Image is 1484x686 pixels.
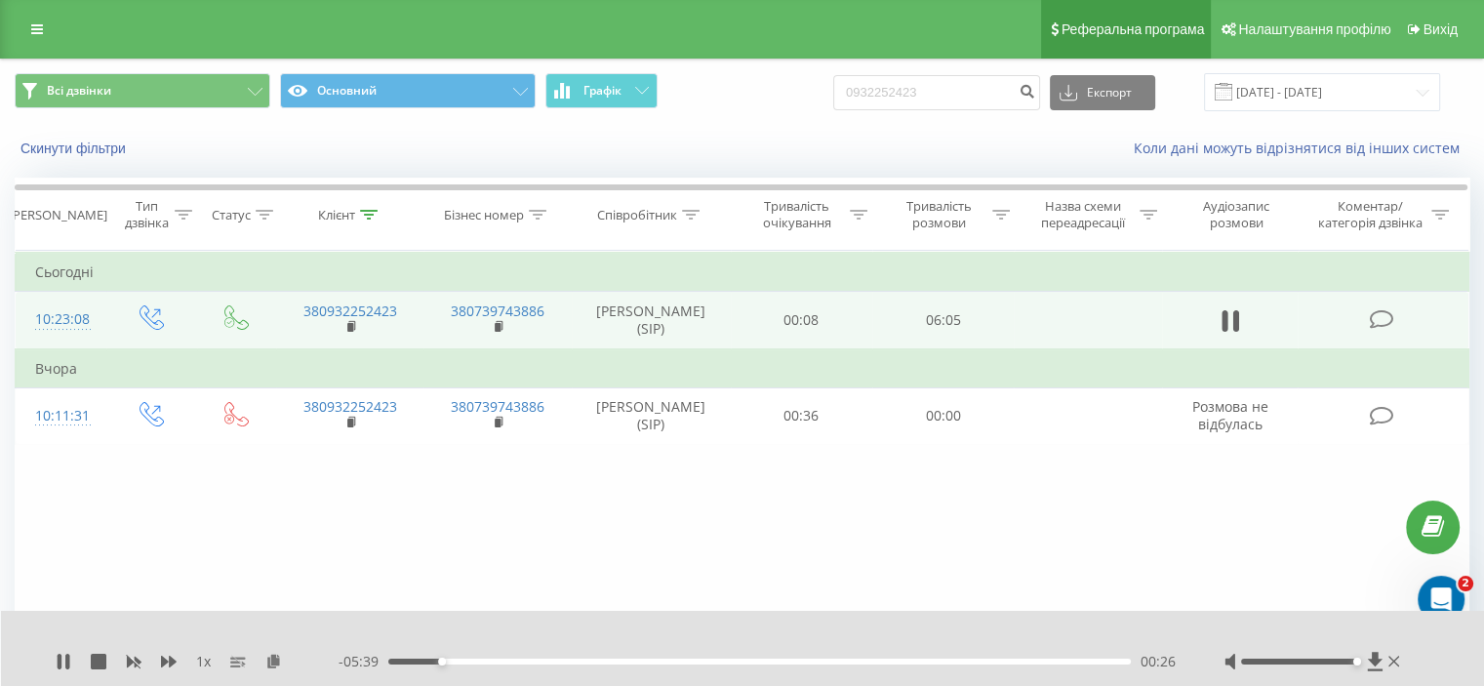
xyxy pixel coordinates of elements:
a: Коли дані можуть відрізнятися вiд інших систем [1134,139,1469,157]
td: Вчора [16,349,1469,388]
div: [PERSON_NAME] [9,207,107,223]
td: [PERSON_NAME] (SIP) [572,387,731,444]
div: Accessibility label [438,658,446,666]
td: 00:36 [731,387,872,444]
span: 2 [1458,576,1473,591]
span: Всі дзвінки [47,83,111,99]
input: Пошук за номером [833,75,1040,110]
td: 00:00 [872,387,1014,444]
button: Графік [545,73,658,108]
a: 380932252423 [303,397,397,416]
span: Налаштування профілю [1238,21,1390,37]
button: Основний [280,73,536,108]
span: Розмова не відбулась [1192,397,1268,433]
td: Сьогодні [16,253,1469,292]
div: Назва схеми переадресації [1032,198,1135,231]
div: 10:23:08 [35,301,87,339]
div: Accessibility label [1352,658,1360,666]
span: 1 x [196,652,211,671]
td: 06:05 [872,292,1014,349]
button: Всі дзвінки [15,73,270,108]
td: 00:08 [731,292,872,349]
a: 380932252423 [303,302,397,320]
span: Вихід [1424,21,1458,37]
div: 10:11:31 [35,397,87,435]
button: Експорт [1050,75,1155,110]
span: Реферальна програма [1062,21,1205,37]
button: Скинути фільтри [15,140,136,157]
div: Тип дзвінка [123,198,169,231]
iframe: Intercom live chat [1418,576,1464,623]
div: Тривалість розмови [890,198,987,231]
div: Співробітник [597,207,677,223]
div: Клієнт [318,207,355,223]
span: Графік [583,84,622,98]
div: Тривалість очікування [748,198,846,231]
a: 380739743886 [451,397,544,416]
span: - 05:39 [339,652,388,671]
div: Коментар/категорія дзвінка [1312,198,1426,231]
div: Статус [212,207,251,223]
div: Аудіозапис розмови [1180,198,1294,231]
td: [PERSON_NAME] (SIP) [572,292,731,349]
div: Бізнес номер [444,207,524,223]
a: 380739743886 [451,302,544,320]
span: 00:26 [1141,652,1176,671]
